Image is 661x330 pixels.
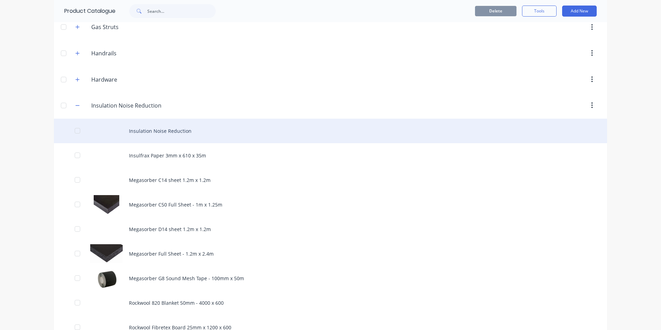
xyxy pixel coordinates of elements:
[54,168,607,192] div: Megasorber C14 sheet 1.2m x 1.2m
[54,143,607,168] div: Insulfrax Paper 3mm x 610 x 35m
[54,217,607,241] div: Megasorber D14 sheet 1.2m x 1.2m
[147,4,216,18] input: Search...
[54,291,607,315] div: Rockwool 820 Blanket 50mm - 4000 x 600
[522,6,557,17] button: Tools
[54,119,607,143] div: Insulation Noise Reduction
[54,241,607,266] div: Megasorber Full Sheet - 1.2m x 2.4mMegasorber Full Sheet - 1.2m x 2.4m
[91,75,173,84] input: Enter category name
[562,6,597,17] button: Add New
[91,49,173,57] input: Enter category name
[54,266,607,291] div: Megasorber G8 Sound Mesh Tape - 100mm x 50mMegasorber G8 Sound Mesh Tape - 100mm x 50m
[54,192,607,217] div: Megasorber C50 Full Sheet - 1m x 1.25mMegasorber C50 Full Sheet - 1m x 1.25m
[475,6,516,16] button: Delete
[91,101,173,110] input: Enter category name
[91,23,173,31] input: Enter category name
